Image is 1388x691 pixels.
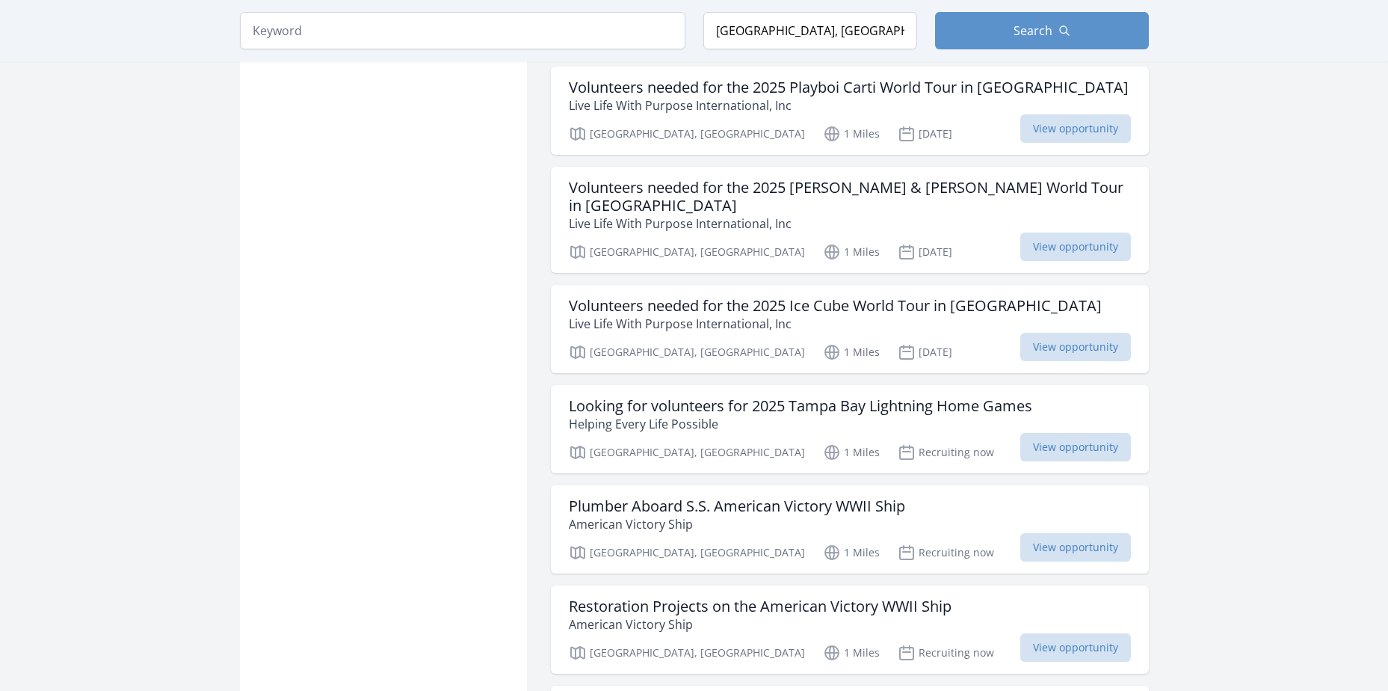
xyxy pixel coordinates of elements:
p: [GEOGRAPHIC_DATA], [GEOGRAPHIC_DATA] [569,243,805,261]
p: [GEOGRAPHIC_DATA], [GEOGRAPHIC_DATA] [569,544,805,562]
p: Live Life With Purpose International, Inc [569,315,1102,333]
p: 1 Miles [823,644,880,662]
p: 1 Miles [823,243,880,261]
p: Helping Every Life Possible [569,415,1032,433]
p: [GEOGRAPHIC_DATA], [GEOGRAPHIC_DATA] [569,343,805,361]
p: Recruiting now [898,644,994,662]
input: Keyword [240,12,685,49]
a: Volunteers needed for the 2025 Playboi Carti World Tour in [GEOGRAPHIC_DATA] Live Life With Purpo... [551,67,1149,155]
p: [GEOGRAPHIC_DATA], [GEOGRAPHIC_DATA] [569,125,805,143]
h3: Volunteers needed for the 2025 Ice Cube World Tour in [GEOGRAPHIC_DATA] [569,297,1102,315]
p: [GEOGRAPHIC_DATA], [GEOGRAPHIC_DATA] [569,644,805,662]
input: Location [703,12,917,49]
a: Volunteers needed for the 2025 Ice Cube World Tour in [GEOGRAPHIC_DATA] Live Life With Purpose In... [551,285,1149,373]
h3: Looking for volunteers for 2025 Tampa Bay Lightning Home Games [569,397,1032,415]
p: [DATE] [898,125,952,143]
a: Restoration Projects on the American Victory WWII Ship American Victory Ship [GEOGRAPHIC_DATA], [... [551,586,1149,674]
p: [GEOGRAPHIC_DATA], [GEOGRAPHIC_DATA] [569,443,805,461]
p: 1 Miles [823,343,880,361]
span: View opportunity [1020,433,1131,461]
h3: Plumber Aboard S.S. American Victory WWII Ship [569,497,905,515]
p: [DATE] [898,343,952,361]
p: 1 Miles [823,544,880,562]
h3: Restoration Projects on the American Victory WWII Ship [569,598,951,615]
p: American Victory Ship [569,515,905,533]
span: View opportunity [1020,114,1131,143]
p: 1 Miles [823,125,880,143]
h3: Volunteers needed for the 2025 Playboi Carti World Tour in [GEOGRAPHIC_DATA] [569,79,1129,96]
p: 1 Miles [823,443,880,461]
p: Recruiting now [898,443,994,461]
p: American Victory Ship [569,615,951,633]
h3: Volunteers needed for the 2025 [PERSON_NAME] & [PERSON_NAME] World Tour in [GEOGRAPHIC_DATA] [569,179,1131,215]
span: Search [1014,22,1052,40]
span: View opportunity [1020,233,1131,261]
span: View opportunity [1020,633,1131,662]
button: Search [935,12,1149,49]
p: Live Life With Purpose International, Inc [569,215,1131,233]
span: View opportunity [1020,533,1131,562]
p: Live Life With Purpose International, Inc [569,96,1129,114]
a: Plumber Aboard S.S. American Victory WWII Ship American Victory Ship [GEOGRAPHIC_DATA], [GEOGRAPH... [551,485,1149,574]
p: Recruiting now [898,544,994,562]
p: [DATE] [898,243,952,261]
span: View opportunity [1020,333,1131,361]
a: Volunteers needed for the 2025 [PERSON_NAME] & [PERSON_NAME] World Tour in [GEOGRAPHIC_DATA] Live... [551,167,1149,273]
a: Looking for volunteers for 2025 Tampa Bay Lightning Home Games Helping Every Life Possible [GEOGR... [551,385,1149,473]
